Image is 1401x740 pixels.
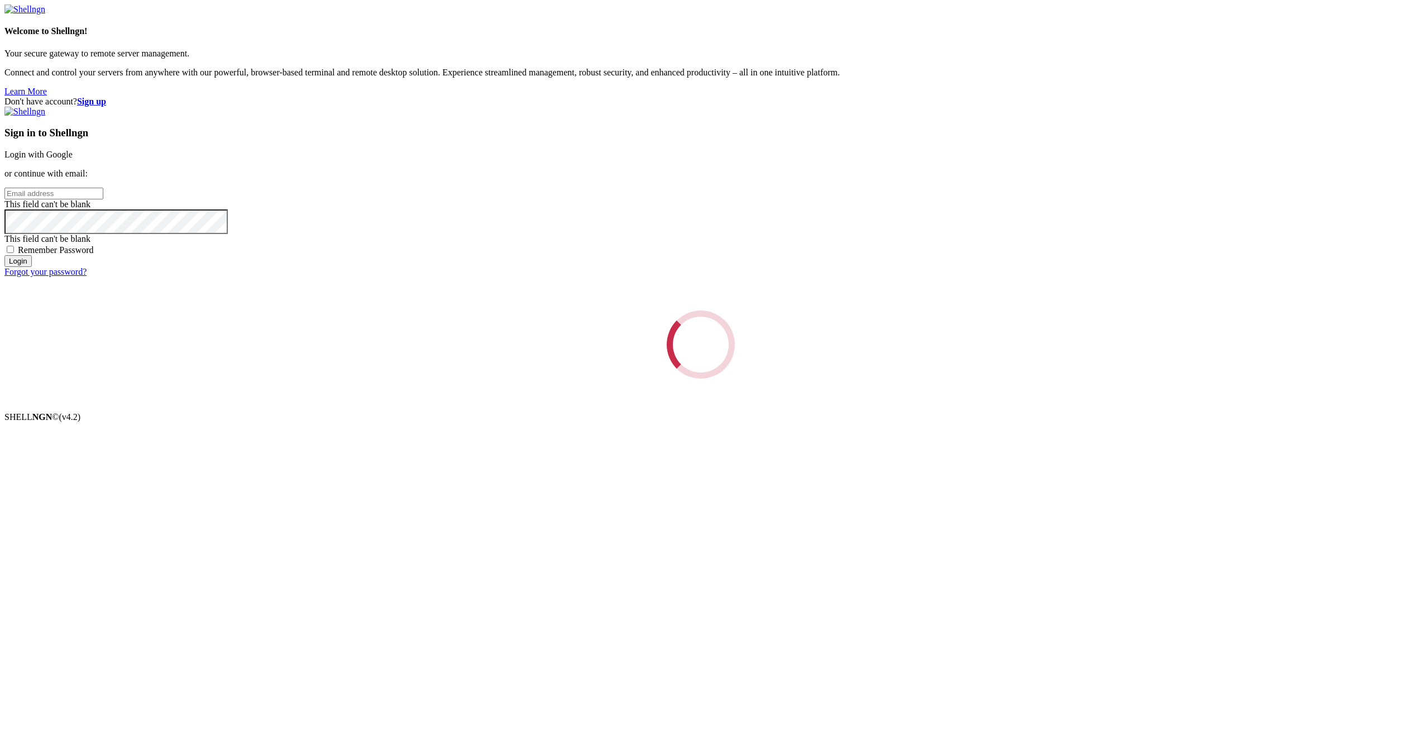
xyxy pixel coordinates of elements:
[4,127,1397,139] h3: Sign in to Shellngn
[4,4,45,15] img: Shellngn
[656,300,745,389] div: Loading...
[4,150,73,159] a: Login with Google
[4,107,45,117] img: Shellngn
[4,267,87,276] a: Forgot your password?
[4,255,32,267] input: Login
[4,26,1397,36] h4: Welcome to Shellngn!
[4,199,1397,209] div: This field can't be blank
[32,412,52,422] b: NGN
[4,412,80,422] span: SHELL ©
[4,68,1397,78] p: Connect and control your servers from anywhere with our powerful, browser-based terminal and remo...
[4,97,1397,107] div: Don't have account?
[4,169,1397,179] p: or continue with email:
[4,188,103,199] input: Email address
[77,97,106,106] a: Sign up
[59,412,81,422] span: 4.2.0
[4,87,47,96] a: Learn More
[4,234,1397,244] div: This field can't be blank
[7,246,14,253] input: Remember Password
[4,49,1397,59] p: Your secure gateway to remote server management.
[18,245,94,255] span: Remember Password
